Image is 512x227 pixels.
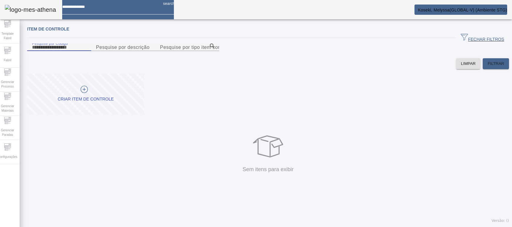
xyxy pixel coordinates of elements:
span: Item de controle [27,27,69,31]
button: FECHAR FILTROS [456,33,509,43]
div: Criar item de controle [58,96,114,102]
span: Koseki, Melyssa(GLOBAL-V) (Ambiente STG) [418,8,507,12]
button: LIMPAR [456,58,481,69]
button: Criar item de controle [27,74,144,114]
span: FILTRAR [488,61,504,67]
mat-label: Pesquise por tipo item controle [160,45,231,50]
span: Fabril [2,56,13,64]
span: FECHAR FILTROS [461,34,504,43]
input: Number [160,44,214,51]
button: FILTRAR [483,58,509,69]
mat-label: Pesquise por Código [32,41,68,45]
p: Sem itens para exibir [29,165,507,174]
img: logo-mes-athena [5,5,56,14]
span: Versão: () [491,219,509,223]
mat-label: Pesquise por descrição [96,45,149,50]
span: LIMPAR [461,61,476,67]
